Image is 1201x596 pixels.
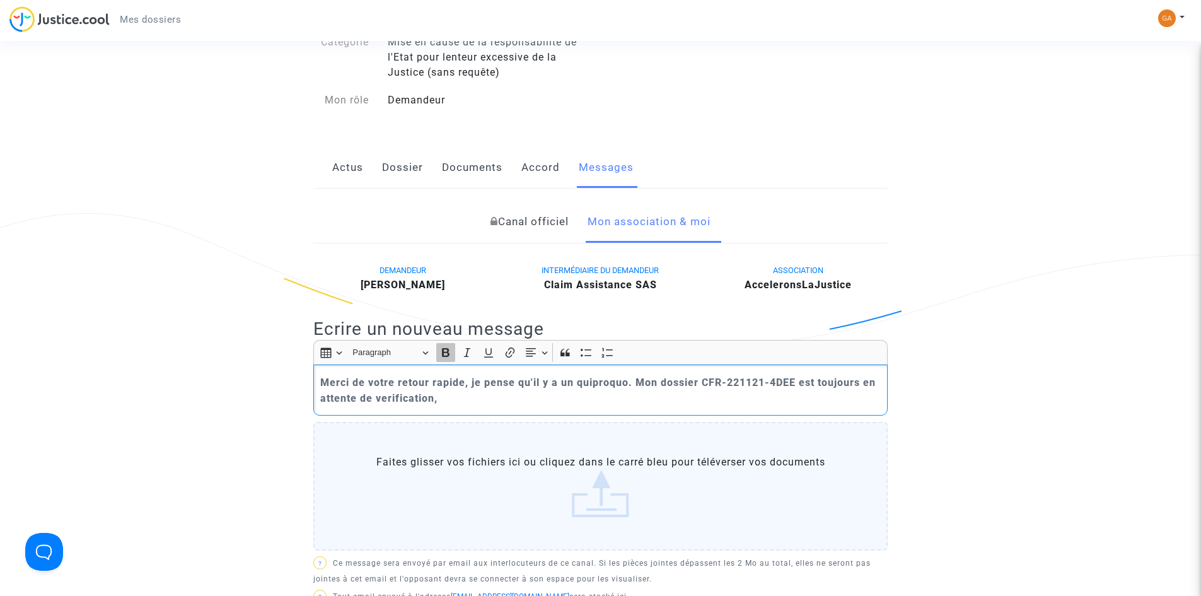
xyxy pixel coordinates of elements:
[120,14,181,25] span: Mes dossiers
[579,147,634,189] a: Messages
[313,556,888,587] p: Ce message sera envoyé par email aux interlocuteurs de ce canal. Si les pièces jointes dépassent ...
[320,377,876,404] strong: Merci de votre retour rapide, je pense qu'il y a un quiproquo. Mon dossier CFR-221121-4DEE est to...
[313,340,888,365] div: Editor toolbar
[542,266,659,275] span: INTERMÉDIAIRE DU DEMANDEUR
[382,147,423,189] a: Dossier
[332,147,363,189] a: Actus
[442,147,502,189] a: Documents
[318,560,322,567] span: ?
[347,343,434,363] button: Paragraph
[25,533,63,571] iframe: Help Scout Beacon - Open
[378,93,601,108] div: Demandeur
[304,93,378,108] div: Mon rôle
[544,279,657,291] b: Claim Assistance SAS
[588,201,711,243] a: Mon association & moi
[745,279,852,291] b: AcceleronsLaJustice
[304,35,378,80] div: Catégorie
[9,6,110,32] img: jc-logo.svg
[361,279,445,291] b: [PERSON_NAME]
[380,266,426,275] span: DEMANDEUR
[313,318,888,340] h2: Ecrire un nouveau message
[110,10,191,29] a: Mes dossiers
[378,35,601,80] div: Mise en cause de la responsabilité de l'Etat pour lenteur excessive de la Justice (sans requête)
[352,345,418,360] span: Paragraph
[313,365,888,416] div: Rich Text Editor, main
[1158,9,1176,27] img: eb89661490473509f8494fc53d5a241c
[521,147,560,189] a: Accord
[490,201,569,243] a: Canal officiel
[773,266,823,275] span: ASSOCIATION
